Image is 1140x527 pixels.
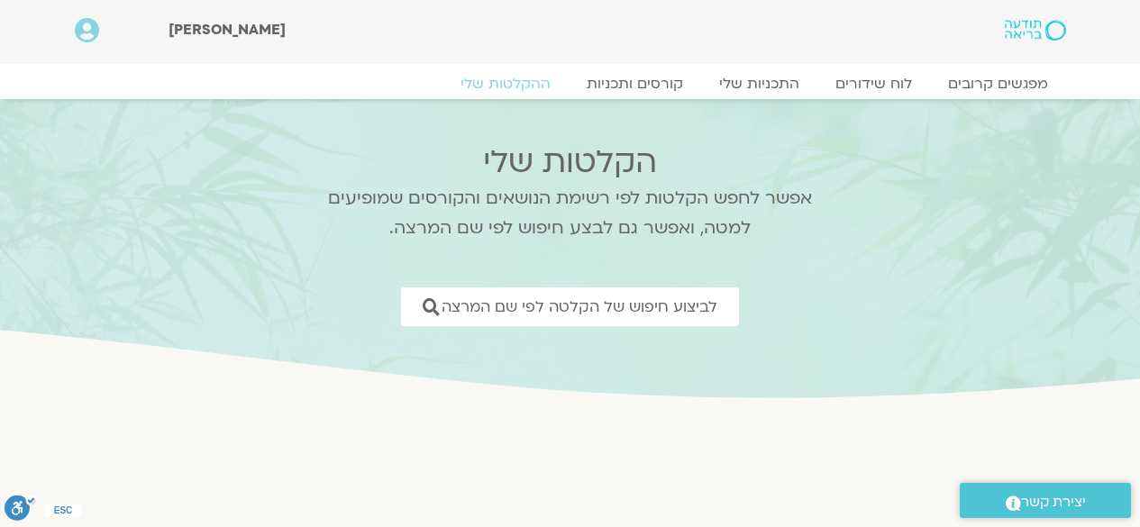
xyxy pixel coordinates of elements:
span: [PERSON_NAME] [169,20,286,40]
a: התכניות שלי [701,75,817,93]
a: ההקלטות שלי [442,75,569,93]
nav: Menu [75,75,1066,93]
a: לוח שידורים [817,75,930,93]
a: לביצוע חיפוש של הקלטה לפי שם המרצה [401,287,739,326]
h2: הקלטות שלי [305,144,836,180]
span: לביצוע חיפוש של הקלטה לפי שם המרצה [442,298,717,315]
a: מפגשים קרובים [930,75,1066,93]
a: קורסים ותכניות [569,75,701,93]
span: יצירת קשר [1021,490,1086,514]
a: יצירת קשר [960,483,1131,518]
p: אפשר לחפש הקלטות לפי רשימת הנושאים והקורסים שמופיעים למטה, ואפשר גם לבצע חיפוש לפי שם המרצה. [305,184,836,243]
